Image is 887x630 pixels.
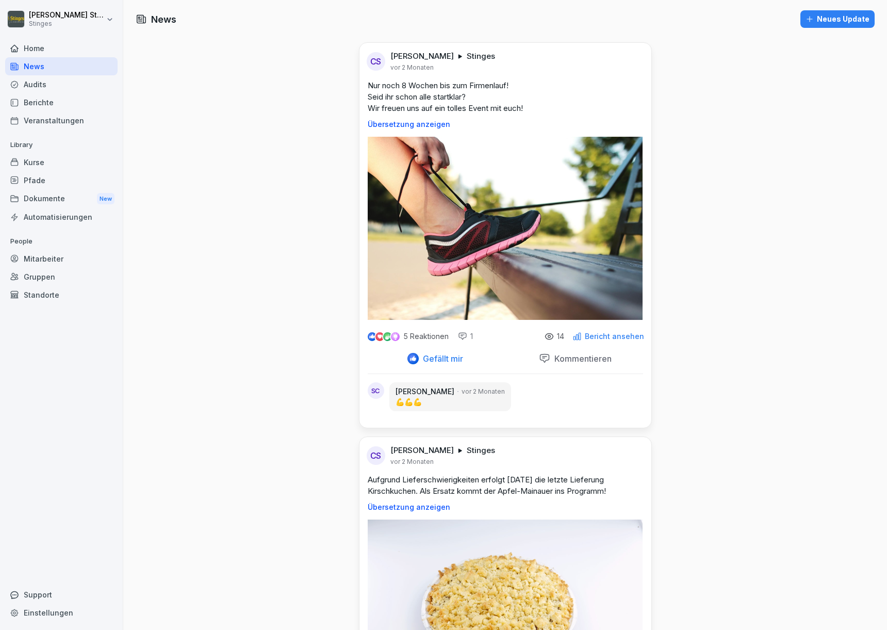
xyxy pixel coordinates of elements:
[368,503,643,511] p: Übersetzung anzeigen
[368,137,643,320] img: hmhalquelllpn4rx2exe94xy.png
[368,80,643,114] p: Nur noch 8 Wochen bis zum Firmenlauf! Seid ihr schon alle startklar? Wir freuen uns auf ein tolle...
[5,57,118,75] a: News
[29,20,104,27] p: Stinges
[806,13,869,25] div: Neues Update
[800,10,875,28] button: Neues Update
[396,386,454,397] p: [PERSON_NAME]
[404,332,449,341] p: 5 Reaktionen
[391,332,400,341] img: inspiring
[390,63,434,72] p: vor 2 Monaten
[5,153,118,171] a: Kurse
[5,233,118,250] p: People
[5,137,118,153] p: Library
[383,332,392,341] img: celebrate
[367,52,385,71] div: CS
[458,331,473,342] div: 1
[376,333,384,341] img: love
[97,193,114,205] div: New
[5,586,118,604] div: Support
[419,353,463,364] p: Gefällt mir
[467,445,495,456] p: Stinges
[390,51,454,61] p: [PERSON_NAME]
[5,286,118,304] a: Standorte
[585,332,644,341] p: Bericht ansehen
[550,353,612,364] p: Kommentieren
[368,120,643,128] p: Übersetzung anzeigen
[151,12,176,26] h1: News
[390,458,434,466] p: vor 2 Monaten
[5,171,118,189] a: Pfade
[367,446,385,465] div: CS
[5,189,118,208] div: Dokumente
[5,93,118,111] a: Berichte
[5,189,118,208] a: DokumenteNew
[557,332,564,341] p: 14
[368,382,384,399] div: SC
[390,445,454,456] p: [PERSON_NAME]
[5,39,118,57] a: Home
[368,474,643,497] p: Aufgrund Lieferschwierigkeiten erfolgt [DATE] die letzte Lieferung Kirschkuchen. Als Ersatz kommt...
[5,604,118,622] a: Einstellungen
[368,332,376,341] img: like
[5,250,118,268] a: Mitarbeiter
[467,51,495,61] p: Stinges
[462,387,505,396] p: vor 2 Monaten
[5,75,118,93] a: Audits
[29,11,104,20] p: [PERSON_NAME] Stinges
[5,208,118,226] a: Automatisierungen
[396,397,505,407] p: 💪💪💪
[5,268,118,286] a: Gruppen
[5,111,118,130] a: Veranstaltungen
